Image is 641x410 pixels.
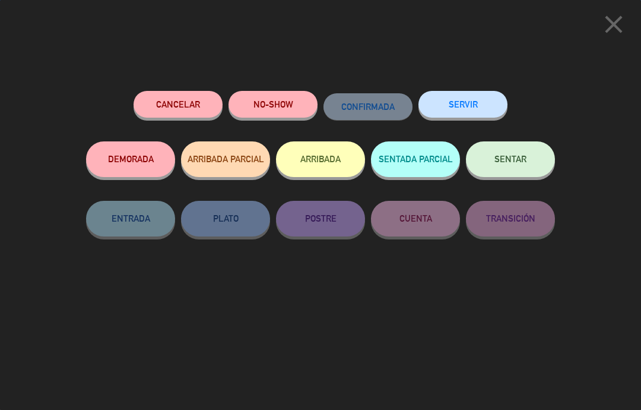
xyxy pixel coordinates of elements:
[86,201,175,236] button: ENTRADA
[188,154,264,164] span: ARRIBADA PARCIAL
[134,91,223,118] button: Cancelar
[323,93,412,120] button: CONFIRMADA
[371,141,460,177] button: SENTADA PARCIAL
[229,91,318,118] button: NO-SHOW
[599,10,629,39] i: close
[181,141,270,177] button: ARRIBADA PARCIAL
[276,201,365,236] button: POSTRE
[466,141,555,177] button: SENTAR
[86,141,175,177] button: DEMORADA
[595,9,632,44] button: close
[181,201,270,236] button: PLATO
[276,141,365,177] button: ARRIBADA
[341,102,395,112] span: CONFIRMADA
[418,91,507,118] button: SERVIR
[371,201,460,236] button: CUENTA
[466,201,555,236] button: TRANSICIÓN
[494,154,526,164] span: SENTAR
